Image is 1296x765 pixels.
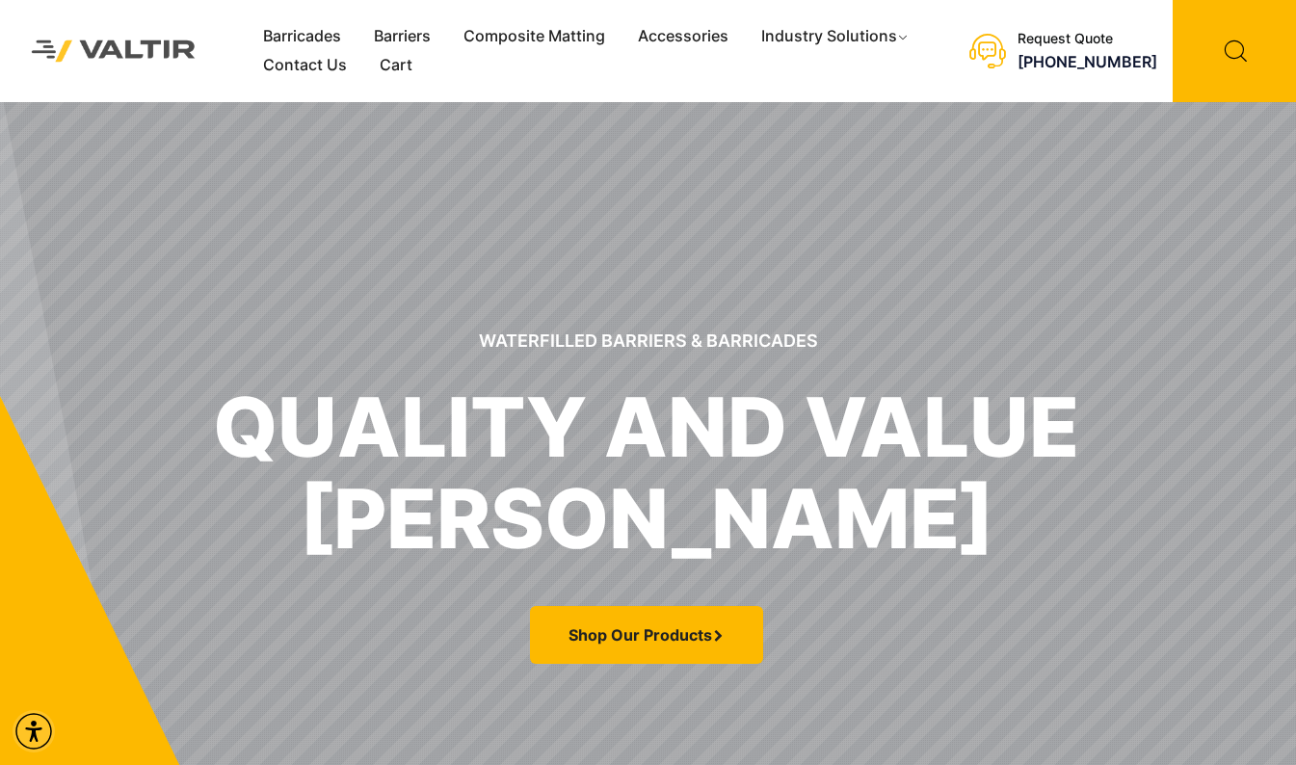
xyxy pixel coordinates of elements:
img: Valtir Rentals [14,23,213,79]
a: Barriers [357,22,447,51]
a: Contact Us [247,51,363,80]
a: call (888) 496-3625 [1018,52,1157,71]
div: Accessibility Menu [13,710,55,752]
div: Request Quote [1018,31,1157,47]
a: Shop Our Products [530,606,763,664]
sr7-txt: Waterfilled Barriers & Barricades [479,329,818,353]
a: Composite Matting [447,22,622,51]
h1: quality and value [PERSON_NAME] [213,382,1079,565]
a: Cart [363,51,429,80]
a: Barricades [247,22,357,51]
a: Accessories [622,22,745,51]
a: Industry Solutions [745,22,927,51]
